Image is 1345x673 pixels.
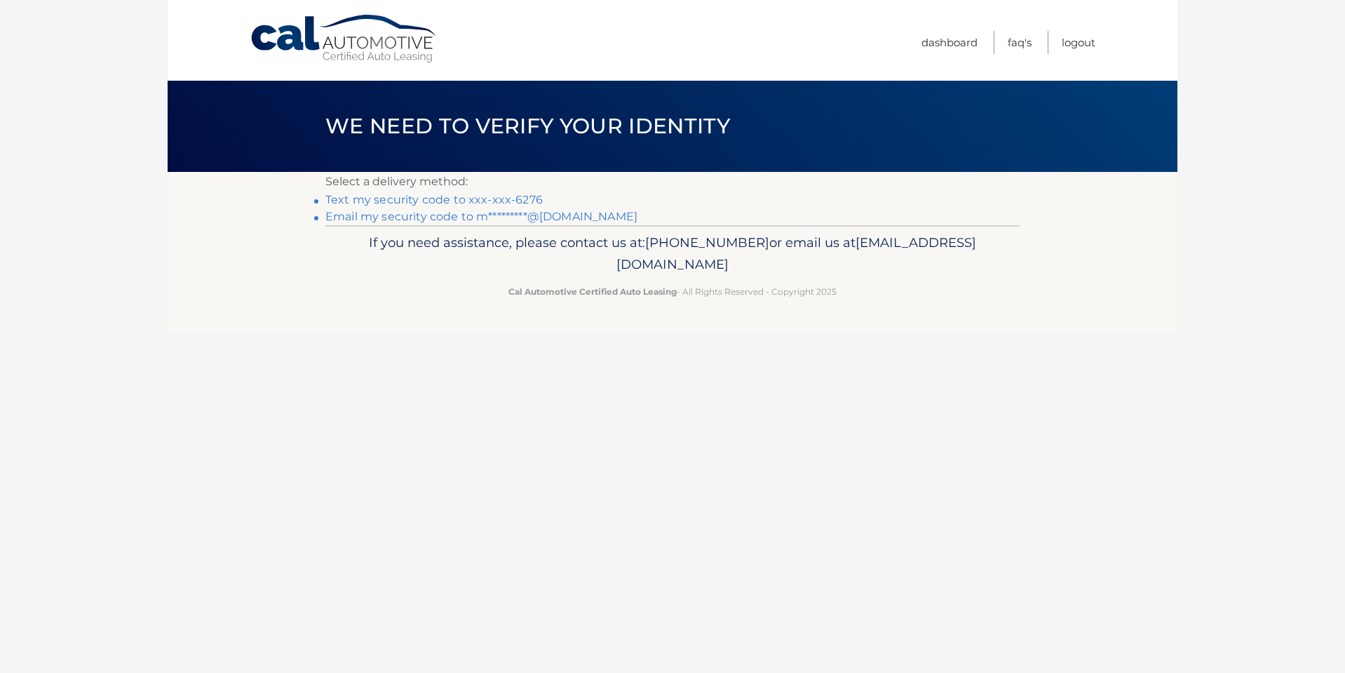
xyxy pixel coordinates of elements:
[334,232,1011,276] p: If you need assistance, please contact us at: or email us at
[645,234,769,251] span: [PHONE_NUMBER]
[334,284,1011,299] p: - All Rights Reserved - Copyright 2025
[325,113,730,139] span: We need to verify your identity
[325,193,543,206] a: Text my security code to xxx-xxx-6276
[1062,31,1095,54] a: Logout
[325,172,1020,192] p: Select a delivery method:
[508,286,677,297] strong: Cal Automotive Certified Auto Leasing
[325,210,637,223] a: Email my security code to m*********@[DOMAIN_NAME]
[250,14,439,64] a: Cal Automotive
[921,31,978,54] a: Dashboard
[1008,31,1032,54] a: FAQ's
